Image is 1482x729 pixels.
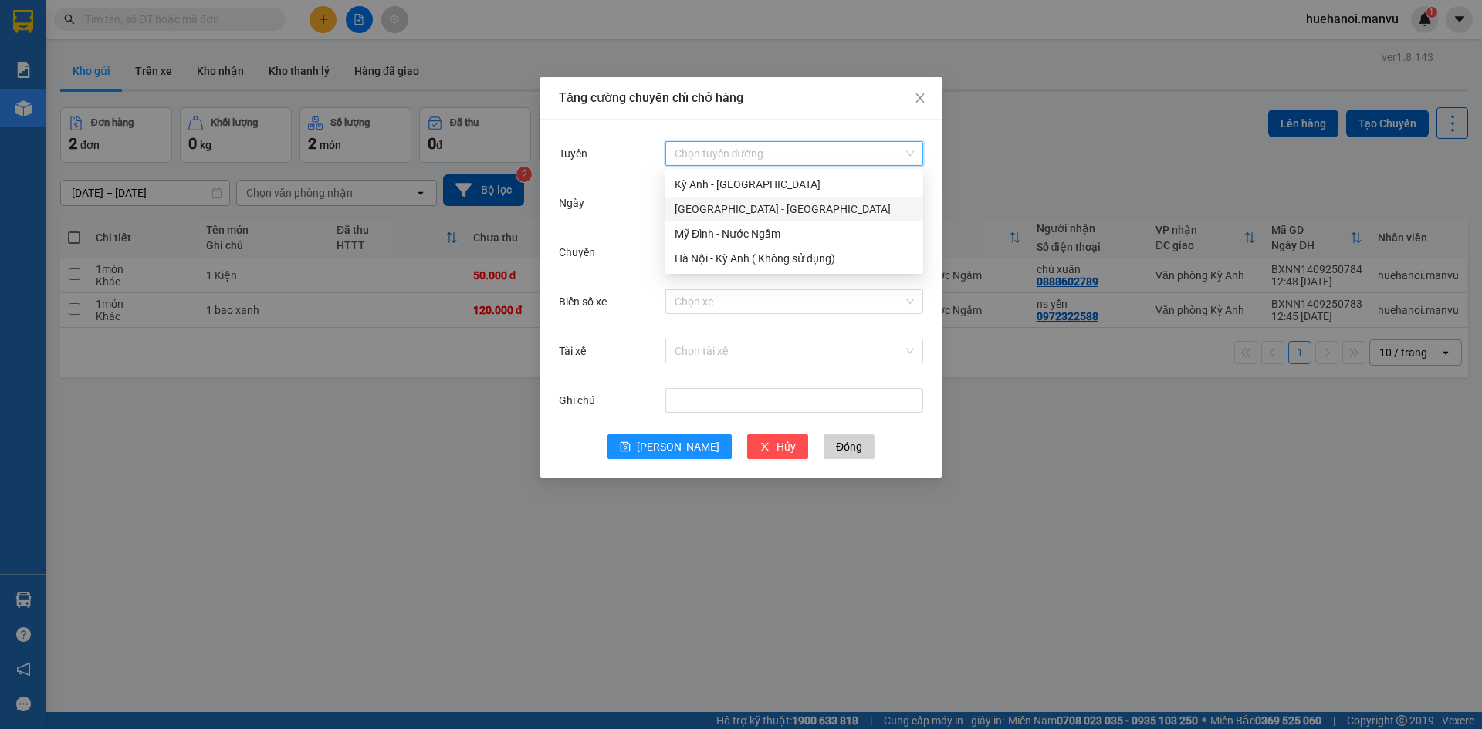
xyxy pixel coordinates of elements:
[898,77,942,120] button: Close
[69,65,193,82] text: BXNN1409250783
[637,438,719,455] span: [PERSON_NAME]
[836,438,862,455] span: Đóng
[12,90,127,123] div: Gửi: Bến Xe Nước Ngầm
[675,225,914,242] div: Mỹ Đình - Nước Ngầm
[760,441,770,454] span: close
[675,339,903,363] input: Tài xế
[675,201,914,218] div: [GEOGRAPHIC_DATA] - [GEOGRAPHIC_DATA]
[777,438,796,455] span: Hủy
[559,394,603,407] label: Ghi chú
[665,172,923,197] div: Kỳ Anh - Hà Nội
[607,434,732,459] button: save[PERSON_NAME]
[135,90,251,123] div: Nhận: Văn phòng Kỳ Anh
[559,295,614,308] label: Biển số xe
[665,197,923,221] div: Hà Nội - Kỳ Anh
[559,89,923,106] div: Tăng cường chuyến chỉ chở hàng
[665,246,923,271] div: Hà Nội - Kỳ Anh ( Không sử dụng)
[559,147,595,160] label: Tuyến
[824,434,875,459] button: Đóng
[675,176,914,193] div: Kỳ Anh - [GEOGRAPHIC_DATA]
[914,92,926,104] span: close
[559,197,592,209] label: Ngày
[675,250,914,267] div: Hà Nội - Kỳ Anh ( Không sử dụng)
[747,434,808,459] button: closeHủy
[665,221,923,246] div: Mỹ Đình - Nước Ngầm
[559,345,594,357] label: Tài xế
[620,441,631,454] span: save
[675,290,903,313] input: Biển số xe
[665,388,923,413] input: Ghi chú
[559,246,603,258] label: Chuyến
